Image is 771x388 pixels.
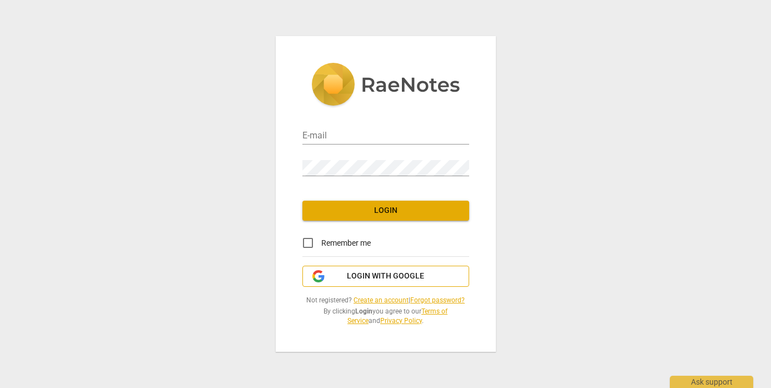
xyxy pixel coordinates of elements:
[321,237,371,249] span: Remember me
[670,376,753,388] div: Ask support
[302,266,469,287] button: Login with Google
[347,271,424,282] span: Login with Google
[355,307,372,315] b: Login
[302,296,469,305] span: Not registered? |
[410,296,465,304] a: Forgot password?
[311,205,460,216] span: Login
[347,307,447,325] a: Terms of Service
[380,317,422,325] a: Privacy Policy
[354,296,409,304] a: Create an account
[311,63,460,108] img: 5ac2273c67554f335776073100b6d88f.svg
[302,307,469,325] span: By clicking you agree to our and .
[302,201,469,221] button: Login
